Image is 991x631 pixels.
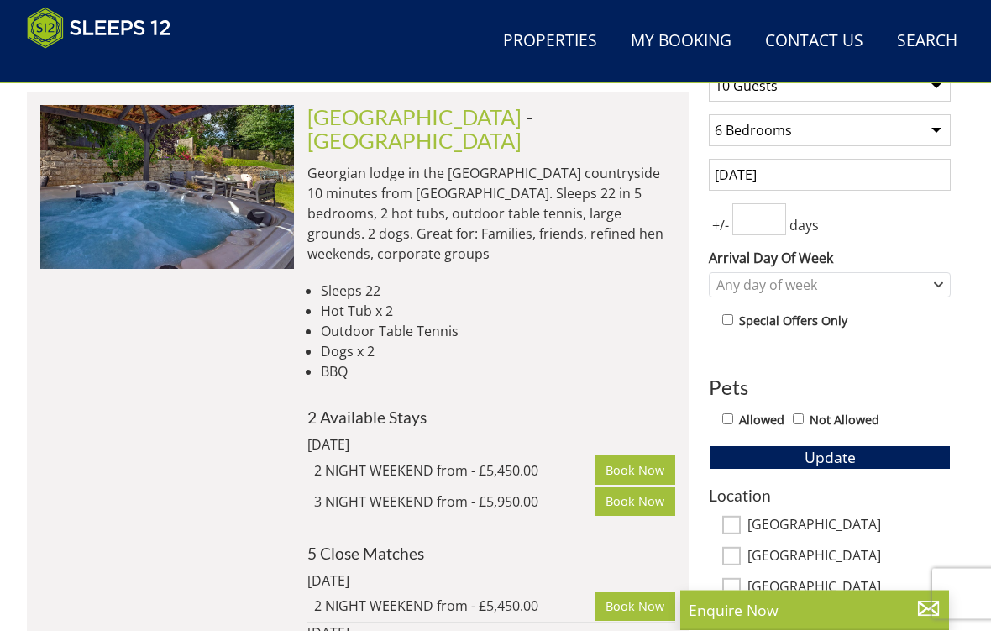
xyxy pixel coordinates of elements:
a: Book Now [595,456,675,485]
span: - [307,105,533,154]
label: [GEOGRAPHIC_DATA] [747,549,951,567]
a: Book Now [595,592,675,621]
a: My Booking [624,23,738,60]
h4: 5 Close Matches [307,545,675,563]
li: Hot Tub x 2 [321,302,675,322]
a: Search [890,23,964,60]
label: [GEOGRAPHIC_DATA] [747,518,951,536]
li: Dogs x 2 [321,342,675,362]
span: +/- [709,216,732,236]
label: Allowed [739,412,784,430]
span: days [786,216,822,236]
img: Sleeps 12 [27,7,171,49]
iframe: Customer reviews powered by Trustpilot [18,59,195,73]
p: Georgian lodge in the [GEOGRAPHIC_DATA] countryside 10 minutes from [GEOGRAPHIC_DATA]. Sleeps 22 ... [307,164,675,265]
a: [GEOGRAPHIC_DATA] [307,129,522,154]
li: BBQ [321,362,675,382]
div: [DATE] [307,571,528,592]
a: Contact Us [758,23,870,60]
a: [GEOGRAPHIC_DATA] [307,105,522,130]
h4: 2 Available Stays [307,409,675,427]
label: Special Offers Only [739,313,847,331]
li: Outdoor Table Tennis [321,322,675,342]
div: Any day of week [712,276,930,295]
li: Sleeps 22 [321,281,675,302]
div: [DATE] [307,435,528,455]
p: Enquire Now [689,599,941,621]
h3: Location [709,487,951,505]
label: [GEOGRAPHIC_DATA] [747,580,951,598]
div: 2 NIGHT WEEKEND from - £5,450.00 [314,597,595,617]
div: 3 NIGHT WEEKEND from - £5,950.00 [314,492,595,513]
button: Update [709,446,951,470]
img: open-uri20250716-22-em0v1f.original. [40,106,294,270]
label: Arrival Day Of Week [709,249,951,269]
h3: Pets [709,377,951,399]
div: 2 NIGHT WEEKEND from - £5,450.00 [314,461,595,481]
span: Update [805,448,856,468]
div: Combobox [709,273,951,298]
label: Not Allowed [810,412,879,430]
input: Arrival Date [709,160,951,192]
a: Properties [496,23,604,60]
a: Book Now [595,488,675,517]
